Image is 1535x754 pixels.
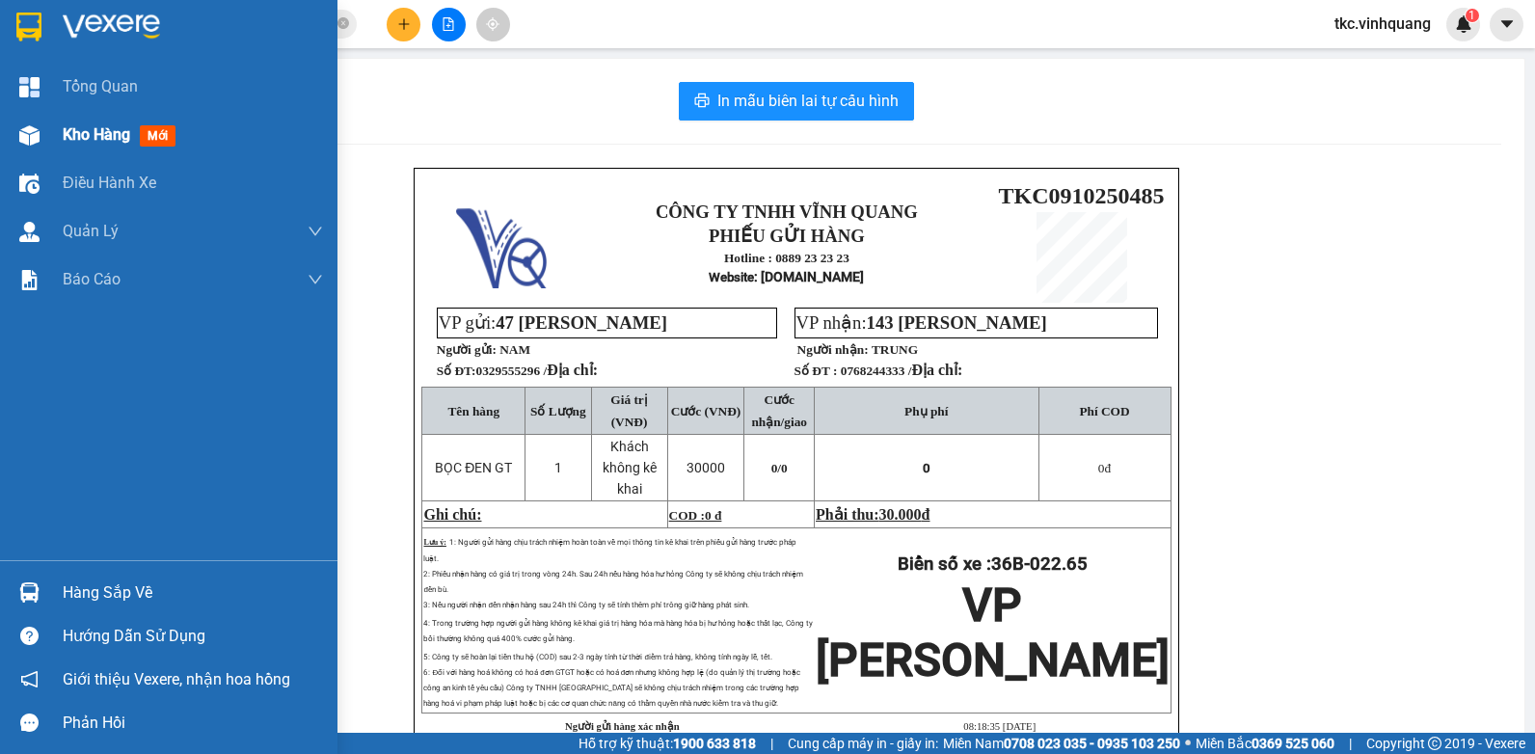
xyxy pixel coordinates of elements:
[923,461,930,475] span: 0
[63,267,121,291] span: Báo cáo
[1004,736,1180,751] strong: 0708 023 035 - 0935 103 250
[387,8,420,41] button: plus
[19,270,40,290] img: solution-icon
[656,202,918,222] strong: CÔNG TY TNHH VĨNH QUANG
[456,198,547,288] img: logo
[442,17,455,31] span: file-add
[1079,404,1129,418] span: Phí COD
[705,508,721,523] span: 0 đ
[1196,733,1334,754] span: Miền Bắc
[63,171,156,195] span: Điều hành xe
[191,57,347,77] strong: PHIẾU GỬI HÀNG
[673,736,756,751] strong: 1900 633 818
[337,17,349,29] span: close-circle
[751,392,807,429] span: Cước nhận/giao
[717,89,899,113] span: In mẫu biên lai tự cấu hình
[63,622,323,651] div: Hướng dẫn sử dụng
[669,508,722,523] span: COD :
[476,8,510,41] button: aim
[963,721,1036,732] span: 08:18:35 [DATE]
[63,219,119,243] span: Quản Lý
[898,553,1088,575] strong: Biển số xe :
[1468,9,1475,22] span: 1
[19,125,40,146] img: warehouse-icon
[1349,733,1352,754] span: |
[337,15,349,34] span: close-circle
[872,342,918,357] span: TRUNG
[709,269,864,284] strong: : [DOMAIN_NAME]
[991,553,1088,575] span: 36B-022.65
[19,582,40,603] img: warehouse-icon
[709,226,865,246] strong: PHIẾU GỬI HÀNG
[308,224,323,239] span: down
[867,312,1047,333] span: 143 [PERSON_NAME]
[816,578,1170,687] span: VP [PERSON_NAME]
[1185,740,1191,747] span: ⚪️
[781,461,788,475] span: 0
[20,627,39,645] span: question-circle
[797,342,869,357] strong: Người nhận:
[63,579,323,607] div: Hàng sắp về
[724,251,849,265] strong: Hotline : 0889 23 23 23
[1319,12,1446,36] span: tkc.vinhquang
[1098,461,1105,475] span: 0
[423,601,748,609] span: 3: Nếu người nhận đến nhận hàng sau 24h thì Công ty sẽ tính thêm phí trông giữ hàng phát sinh.
[1490,8,1523,41] button: caret-down
[770,733,773,754] span: |
[1466,9,1479,22] sup: 1
[20,714,39,732] span: message
[879,506,922,523] span: 30.000
[18,30,109,121] img: logo
[788,733,938,754] span: Cung cấp máy in - giấy in:
[63,709,323,738] div: Phản hồi
[603,439,657,497] span: Khách không kê khai
[19,174,40,194] img: warehouse-icon
[771,461,788,475] span: 0/
[423,653,800,708] span: 5: Công ty sẽ hoàn lại tiền thu hộ (COD) sau 2-3 ngày tính từ thời điểm trả hàng, không tính ngày...
[496,312,667,333] span: 47 [PERSON_NAME]
[1428,737,1441,750] span: copyright
[687,460,725,475] span: 30000
[423,619,813,643] span: 4: Trong trường hợp người gửi hàng không kê khai giá trị hàng hóa mà hàng hóa bị hư hỏng hoặc thấ...
[796,312,1047,333] span: VP nhận:
[16,13,41,41] img: logo-vxr
[499,342,530,357] span: NAM
[904,404,948,418] span: Phụ phí
[19,77,40,97] img: dashboard-icon
[486,17,499,31] span: aim
[794,364,838,378] strong: Số ĐT :
[183,102,229,117] span: Website
[435,460,512,475] span: BỌC ĐEN GT
[439,312,667,333] span: VP gửi:
[63,74,138,98] span: Tổng Quan
[423,538,445,547] span: Lưu ý:
[911,362,962,378] span: Địa chỉ:
[547,362,598,378] span: Địa chỉ:
[432,8,466,41] button: file-add
[610,392,647,429] span: Giá trị (VNĐ)
[709,270,754,284] span: Website
[1252,736,1334,751] strong: 0369 525 060
[554,460,562,475] span: 1
[20,670,39,688] span: notification
[816,506,929,523] span: Phải thu:
[447,404,499,418] span: Tên hàng
[679,82,914,121] button: printerIn mẫu biên lai tự cấu hình
[63,125,130,144] span: Kho hàng
[423,538,795,563] span: 1: Người gửi hàng chịu trách nhiệm hoàn toàn về mọi thông tin kê khai trên phiếu gửi hàng trước p...
[183,99,354,118] strong: : [DOMAIN_NAME]
[475,364,598,378] span: 0329555296 /
[437,364,598,378] strong: Số ĐT:
[841,364,963,378] span: 0768244333 /
[437,342,497,357] strong: Người gửi:
[694,93,710,111] span: printer
[943,733,1180,754] span: Miền Nam
[922,506,930,523] span: đ
[63,667,290,691] span: Giới thiệu Vexere, nhận hoa hồng
[423,570,803,594] span: 2: Phiếu nhận hàng có giá trị trong vòng 24h. Sau 24h nếu hàng hóa hư hỏng Công ty sẽ không chịu ...
[138,33,400,53] strong: CÔNG TY TNHH VĨNH QUANG
[530,404,586,418] span: Số Lượng
[308,272,323,287] span: down
[671,404,741,418] span: Cước (VNĐ)
[1498,15,1516,33] span: caret-down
